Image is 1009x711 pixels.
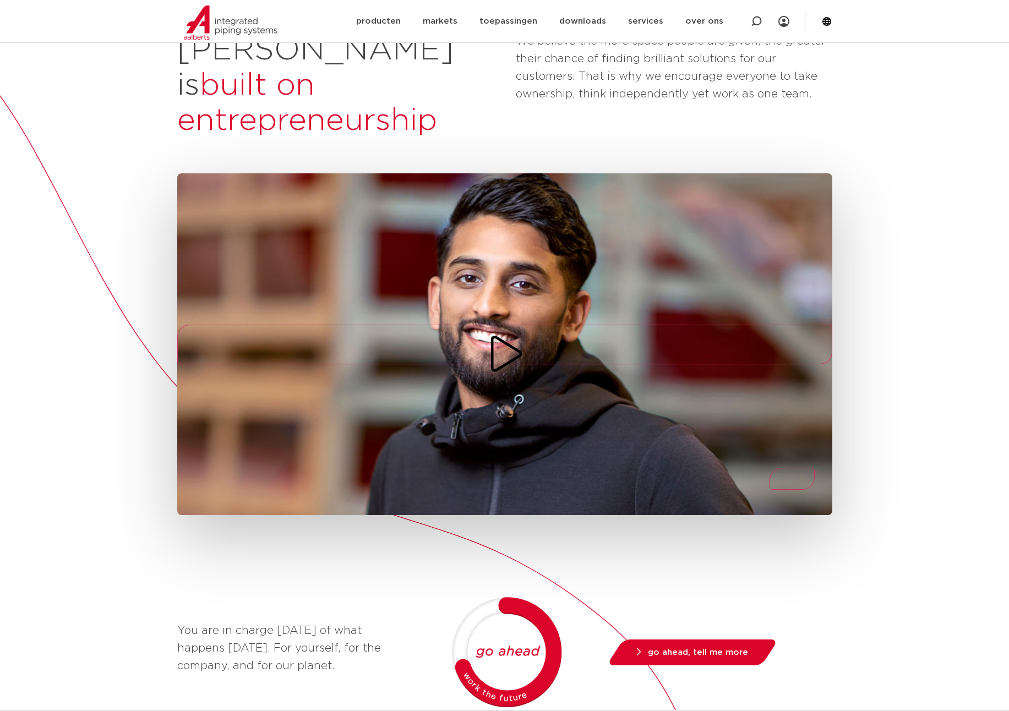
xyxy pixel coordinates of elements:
button: Mute/Unmute [770,468,815,490]
button: Play/Pause [177,325,832,364]
div: my IPS [778,9,789,34]
span: built on entrepreneurship [177,70,437,136]
p: We believe the more space people are given, the greater their chance of finding brilliant solutio... [516,32,832,103]
a: go ahead, tell me more [606,639,778,665]
p: You are in charge [DATE] of what happens [DATE]. For yourself, for the company, and for our planet. [177,622,402,675]
span: go ahead, tell me more [648,648,748,657]
h2: [PERSON_NAME] is [177,32,505,138]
